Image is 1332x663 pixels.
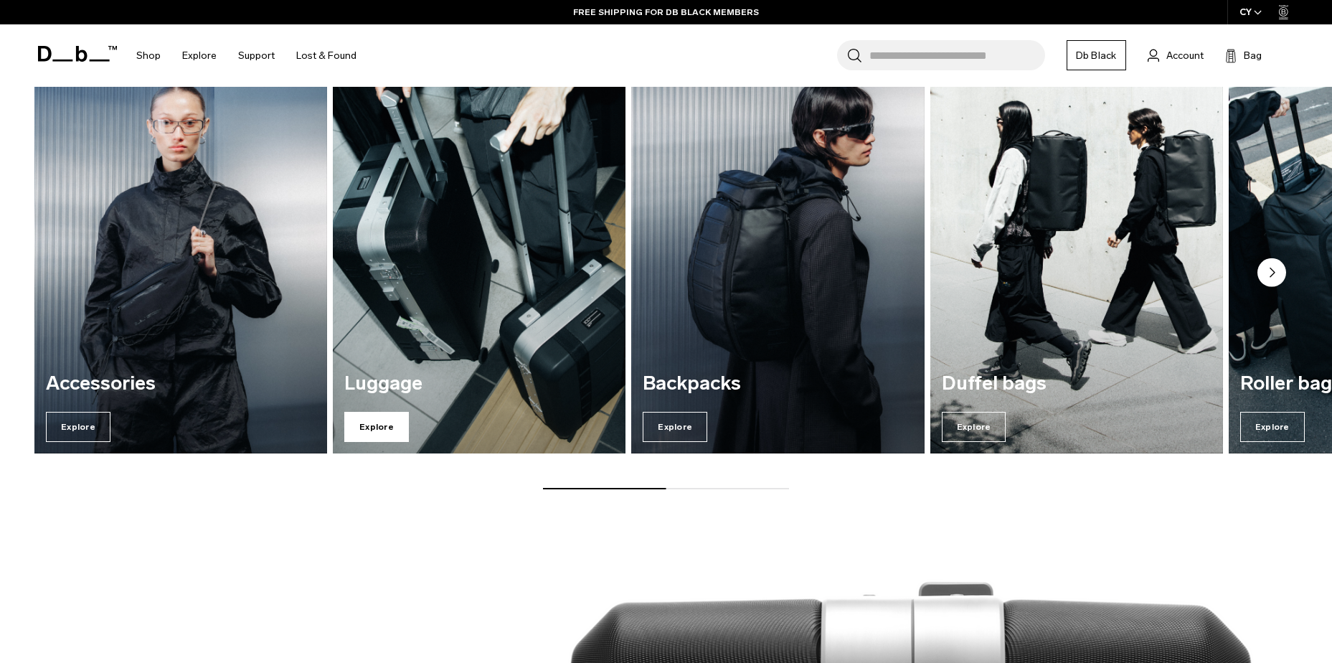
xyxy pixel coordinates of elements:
[1166,48,1204,63] span: Account
[126,24,367,87] nav: Main Navigation
[942,412,1006,442] span: Explore
[573,6,759,19] a: FREE SHIPPING FOR DB BLACK MEMBERS
[643,373,912,395] h3: Backpacks
[46,373,316,395] h3: Accessories
[631,58,924,453] a: Backpacks Explore
[1225,47,1262,64] button: Bag
[344,373,614,395] h3: Luggage
[344,412,409,442] span: Explore
[1067,40,1126,70] a: Db Black
[1240,412,1305,442] span: Explore
[182,30,217,81] a: Explore
[296,30,356,81] a: Lost & Found
[46,412,110,442] span: Explore
[930,58,1223,453] div: 4 / 5
[942,373,1211,395] h3: Duffel bags
[238,30,275,81] a: Support
[1148,47,1204,64] a: Account
[333,58,625,453] div: 2 / 5
[136,30,161,81] a: Shop
[643,412,707,442] span: Explore
[1257,258,1286,289] button: Next slide
[333,58,625,453] a: Luggage Explore
[34,58,327,453] div: 1 / 5
[1244,48,1262,63] span: Bag
[631,58,924,453] div: 3 / 5
[34,58,327,453] a: Accessories Explore
[930,58,1223,453] a: Duffel bags Explore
